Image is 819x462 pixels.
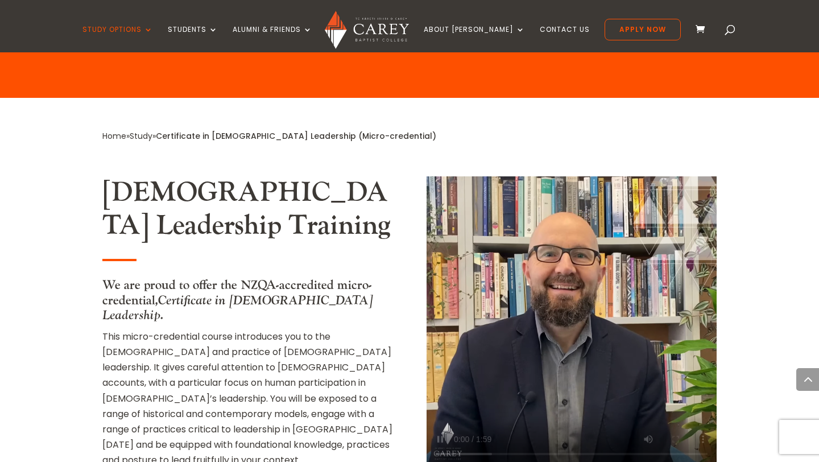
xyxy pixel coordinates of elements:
a: About [PERSON_NAME] [424,26,525,52]
span: Certificate in [DEMOGRAPHIC_DATA] Leadership (Micro-credential) [156,130,436,142]
a: Contact Us [540,26,590,52]
a: Study Options [82,26,153,52]
h4: We are proud to offer the NZQA-accredited micro-credential, [102,278,392,328]
h2: [DEMOGRAPHIC_DATA] Leadership Training [102,176,392,247]
a: Students [168,26,218,52]
a: Apply Now [605,19,681,40]
a: Study [130,130,152,142]
em: Certificate in [DEMOGRAPHIC_DATA] Leadership. [102,292,373,323]
a: Home [102,130,126,142]
span: » » [102,130,436,142]
a: Alumni & Friends [233,26,312,52]
img: Carey Baptist College [325,11,408,49]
